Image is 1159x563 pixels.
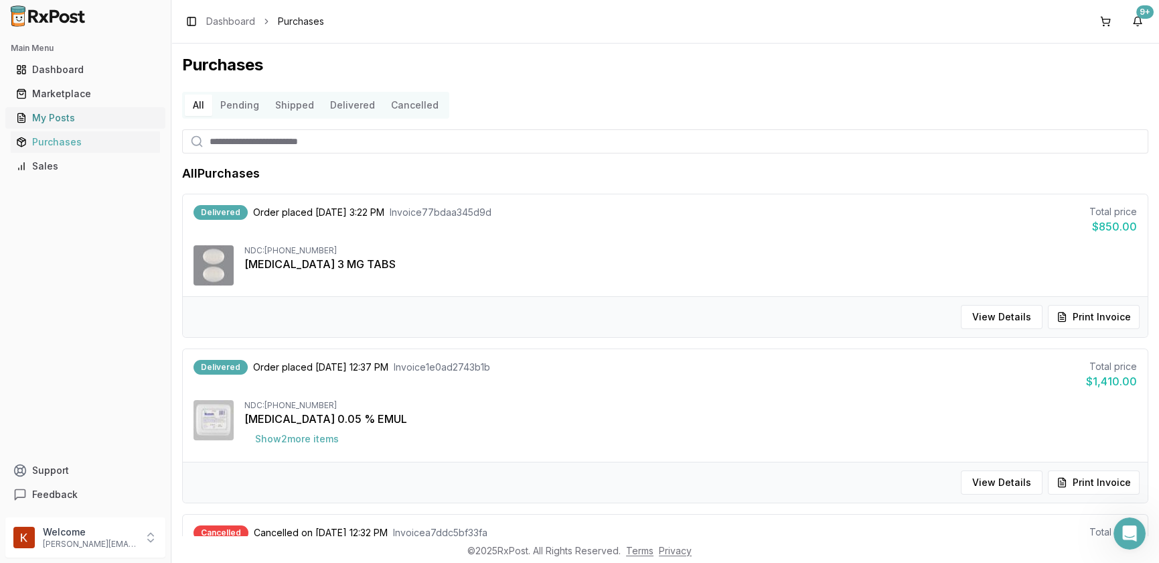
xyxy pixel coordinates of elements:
div: Marketplace [16,87,155,101]
span: Order placed [DATE] 12:37 PM [253,361,388,374]
button: Print Invoice [1048,471,1140,495]
div: Sales [16,160,155,173]
div: Total price [1089,205,1137,218]
button: Support [5,458,165,483]
a: My Posts [11,106,160,130]
span: Invoice 77bdaa345d9d [390,206,491,219]
div: NDC: [PHONE_NUMBER] [244,400,1137,411]
button: Purchases [5,131,165,153]
div: [MEDICAL_DATA] 0.05 % EMUL [244,411,1137,427]
span: Invoice a7ddc5bf33fa [393,526,487,540]
iframe: Intercom live chat [1113,517,1146,550]
div: Cancelled [194,525,248,540]
h2: Main Menu [11,43,160,54]
span: Purchases [278,15,324,28]
button: Cancelled [383,95,447,116]
p: Welcome [43,525,136,539]
button: Show2more items [244,427,350,451]
h1: Purchases [182,54,1148,76]
div: Delivered [194,205,248,220]
img: RxPost Logo [5,5,91,27]
div: My Posts [16,111,155,125]
div: $850.00 [1089,218,1137,235]
button: Feedback [5,483,165,507]
button: All [185,95,212,116]
a: Privacy [659,545,692,556]
span: Feedback [32,488,78,501]
div: Purchases [16,135,155,149]
button: Shipped [267,95,322,116]
img: Restasis 0.05 % EMUL [194,400,234,440]
button: Sales [5,155,165,177]
div: 9+ [1136,5,1154,19]
p: [PERSON_NAME][EMAIL_ADDRESS][DOMAIN_NAME] [43,539,136,550]
button: View Details [961,471,1042,495]
a: Sales [11,154,160,178]
button: Delivered [322,95,383,116]
img: Rybelsus 3 MG TABS [194,245,234,286]
button: Print Invoice [1048,305,1140,329]
div: Dashboard [16,63,155,76]
span: Order placed [DATE] 3:22 PM [253,206,384,219]
div: NDC: [PHONE_NUMBER] [244,245,1137,256]
button: View Details [961,305,1042,329]
span: Cancelled on [DATE] 12:32 PM [254,526,388,540]
button: Pending [212,95,267,116]
span: Invoice 1e0ad2743b1b [394,361,490,374]
a: Dashboard [206,15,255,28]
div: [MEDICAL_DATA] 3 MG TABS [244,256,1137,272]
button: My Posts [5,107,165,129]
div: $1,410.00 [1086,373,1137,389]
a: Marketplace [11,82,160,106]
div: Total price [1089,525,1137,539]
div: Delivered [194,360,248,375]
nav: breadcrumb [206,15,324,28]
button: Marketplace [5,83,165,105]
a: Dashboard [11,58,160,82]
button: Dashboard [5,59,165,80]
h1: All Purchases [182,164,260,183]
button: 9+ [1127,11,1148,32]
a: Purchases [11,130,160,154]
div: Total price [1086,360,1137,373]
a: Terms [626,545,653,556]
img: User avatar [13,527,35,548]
